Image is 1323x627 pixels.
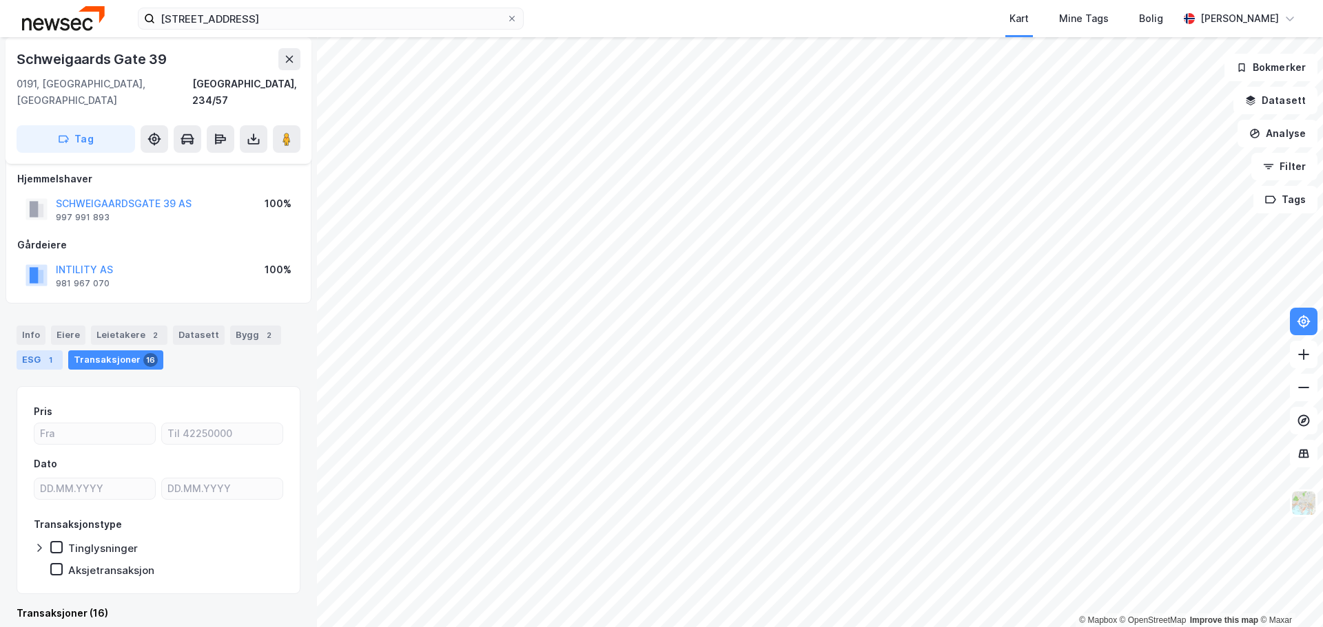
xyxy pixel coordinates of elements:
input: Fra [34,423,155,444]
div: Mine Tags [1059,10,1109,27]
button: Analyse [1238,120,1317,147]
div: Dato [34,456,57,472]
div: 100% [265,262,291,278]
div: Transaksjoner [68,350,163,370]
div: Pris [34,403,52,420]
img: newsec-logo.f6e21ccffca1b3a03d2d.png [22,6,105,30]
a: Improve this map [1190,615,1258,625]
div: 2 [148,328,162,342]
div: Transaksjoner (16) [17,605,300,621]
div: [PERSON_NAME] [1200,10,1279,27]
img: Z [1291,490,1317,516]
div: [GEOGRAPHIC_DATA], 234/57 [192,76,300,109]
div: Leietakere [91,326,167,345]
div: ESG [17,350,63,370]
button: Tag [17,125,135,153]
div: Datasett [173,326,225,345]
div: Info [17,326,45,345]
div: Schweigaards Gate 39 [17,48,170,70]
div: Tinglysninger [68,542,138,555]
a: OpenStreetMap [1120,615,1187,625]
button: Datasett [1233,87,1317,114]
a: Mapbox [1079,615,1117,625]
div: 997 991 893 [56,212,110,223]
div: Bolig [1139,10,1163,27]
input: DD.MM.YYYY [34,478,155,499]
iframe: Chat Widget [1254,561,1323,627]
div: 1 [43,353,57,367]
div: 0191, [GEOGRAPHIC_DATA], [GEOGRAPHIC_DATA] [17,76,192,109]
div: Aksjetransaksjon [68,564,154,577]
div: Gårdeiere [17,237,300,253]
button: Bokmerker [1224,54,1317,81]
div: Kart [1009,10,1029,27]
button: Tags [1253,186,1317,213]
input: Til 42250000 [162,423,283,444]
input: DD.MM.YYYY [162,478,283,499]
div: 981 967 070 [56,278,110,289]
div: 2 [262,328,276,342]
button: Filter [1251,153,1317,180]
div: Transaksjonstype [34,516,122,533]
input: Søk på adresse, matrikkel, gårdeiere, leietakere eller personer [155,8,506,29]
div: 100% [265,195,291,212]
div: Hjemmelshaver [17,171,300,187]
div: Eiere [51,326,85,345]
div: Bygg [230,326,281,345]
div: 16 [143,353,158,367]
